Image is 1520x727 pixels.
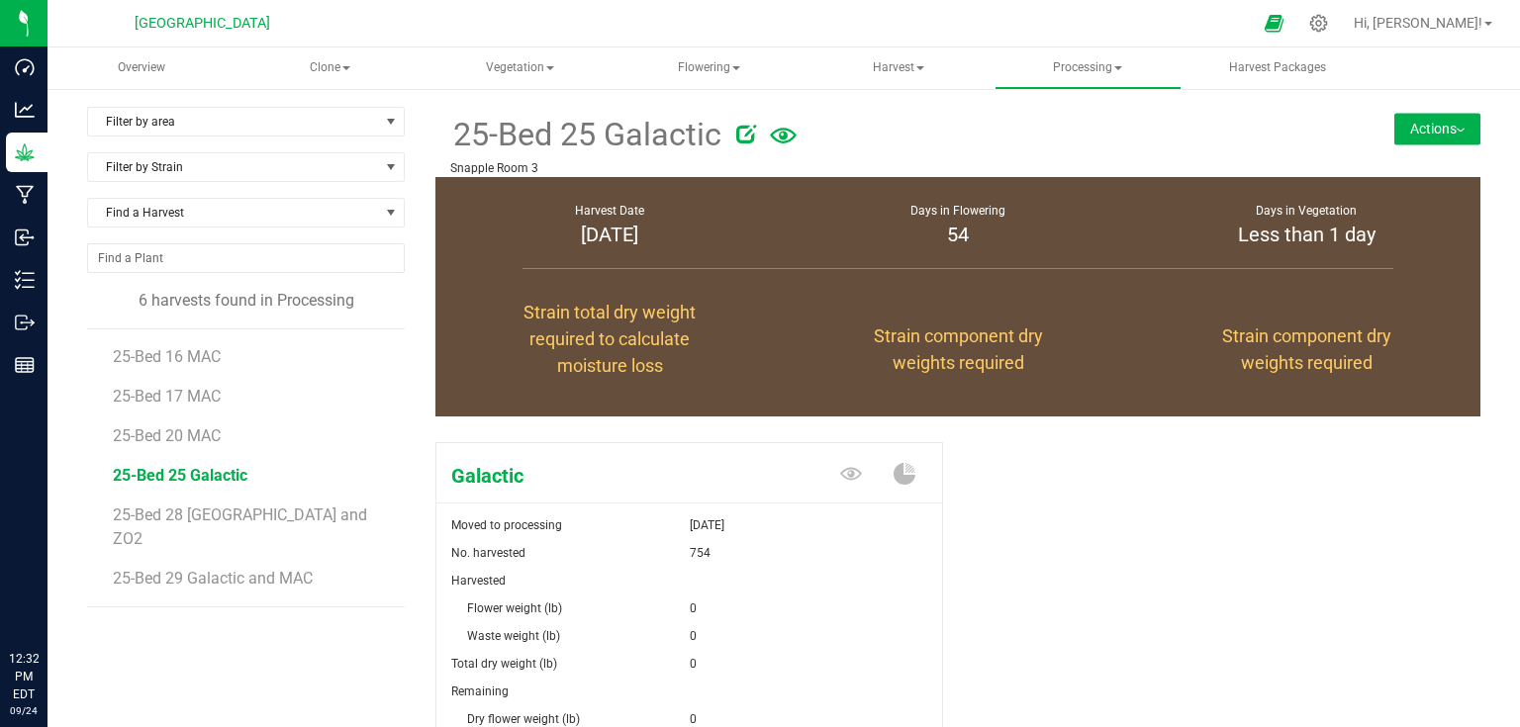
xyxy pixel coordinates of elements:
[113,347,221,366] span: 25-Bed 16 MAC
[805,47,992,89] a: Harvest
[427,48,613,88] span: Vegetation
[1184,47,1371,89] a: Harvest Packages
[237,48,423,88] span: Clone
[1147,177,1466,274] group-info-box: Days in vegetation
[113,387,221,406] span: 25-Bed 17 MAC
[451,657,557,671] span: Total dry weight (lb)
[237,47,424,89] a: Clone
[996,48,1181,88] span: Processing
[88,199,379,227] span: Find a Harvest
[88,244,404,272] input: NO DATA FOUND
[88,108,379,136] span: Filter by area
[47,47,235,89] a: Overview
[806,48,991,88] span: Harvest
[113,505,367,548] span: 25-Bed 28 [GEOGRAPHIC_DATA] and ZO2
[799,274,1117,416] group-info-box: Flower weight %
[616,47,803,89] a: Flowering
[1147,274,1466,416] group-info-box: Trim weight %
[113,466,247,485] span: 25-Bed 25 Galactic
[15,185,35,205] inline-svg: Manufacturing
[451,546,525,560] span: No. harvested
[15,100,35,120] inline-svg: Analytics
[15,142,35,162] inline-svg: Grow
[808,202,1107,220] div: Days in Flowering
[460,220,759,249] div: [DATE]
[15,355,35,375] inline-svg: Reports
[436,461,772,491] span: Galactic
[113,569,313,588] span: 25-Bed 29 Galactic and MAC
[995,47,1182,89] a: Processing
[15,57,35,77] inline-svg: Dashboard
[88,153,379,181] span: Filter by Strain
[617,48,802,88] span: Flowering
[450,111,721,159] span: 25-Bed 25 Galactic
[113,426,221,445] span: 25-Bed 20 MAC
[467,629,560,643] span: Waste weight (lb)
[799,177,1117,274] group-info-box: Days in flowering
[20,569,79,628] iframe: Resource center
[808,220,1107,249] div: 54
[1157,202,1456,220] div: Days in Vegetation
[467,712,580,726] span: Dry flower weight (lb)
[451,684,509,698] span: Remaining
[1222,325,1391,373] span: Strain component dry weights required
[379,108,404,136] span: select
[523,302,696,376] span: Strain total dry weight required to calculate moisture loss
[451,518,562,532] span: Moved to processing
[87,289,405,313] div: 6 harvests found in Processing
[690,539,711,567] span: 754
[91,59,192,76] span: Overview
[450,159,1291,177] p: Snapple Room 3
[1394,113,1480,144] button: Actions
[460,202,759,220] div: Harvest Date
[9,703,39,718] p: 09/24
[1157,220,1456,249] div: Less than 1 day
[1354,15,1482,31] span: Hi, [PERSON_NAME]!
[1306,14,1331,33] div: Manage settings
[450,177,769,274] group-info-box: Harvest Date
[1202,59,1353,76] span: Harvest Packages
[874,325,1043,373] span: Strain component dry weights required
[9,650,39,703] p: 12:32 PM EDT
[690,650,697,678] span: 0
[690,511,724,539] span: [DATE]
[15,313,35,332] inline-svg: Outbound
[451,574,506,588] span: Harvested
[690,594,697,622] span: 0
[450,274,769,416] group-info-box: Moisture loss %
[15,227,35,247] inline-svg: Inbound
[467,601,562,615] span: Flower weight (lb)
[15,270,35,290] inline-svg: Inventory
[1252,4,1296,43] span: Open Ecommerce Menu
[135,15,270,32] span: [GEOGRAPHIC_DATA]
[427,47,614,89] a: Vegetation
[690,622,697,650] span: 0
